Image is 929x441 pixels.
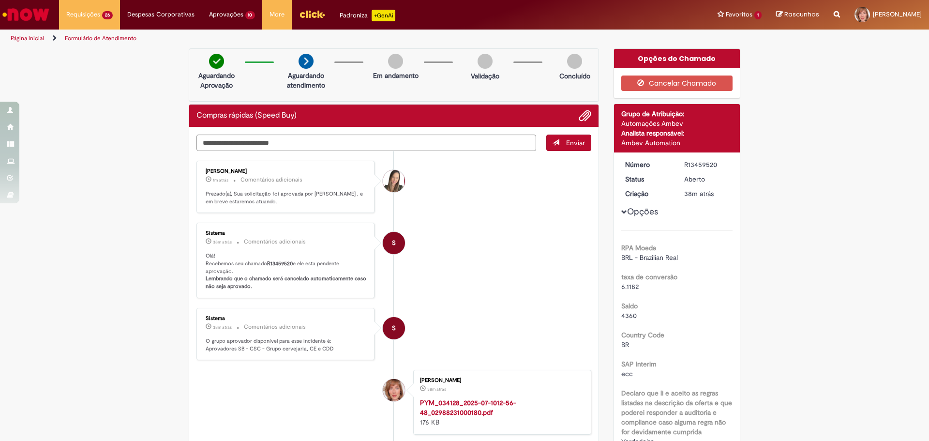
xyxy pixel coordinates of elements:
button: Cancelar Chamado [621,76,733,91]
div: Ambev Automation [621,138,733,148]
h2: Compras rápidas (Speed Buy) Histórico de tíquete [196,111,297,120]
span: Requisições [66,10,100,19]
span: 1m atrás [213,177,228,183]
div: [PERSON_NAME] [420,378,581,383]
img: img-circle-grey.png [478,54,493,69]
span: 38m atrás [213,324,232,330]
div: Grupo de Atribuição: [621,109,733,119]
small: Comentários adicionais [244,238,306,246]
span: 26 [102,11,113,19]
time: 28/08/2025 17:21:56 [684,189,714,198]
b: R13459520 [267,260,293,267]
div: System [383,232,405,254]
a: PYM_034128_2025-07-1012-56-48_02988231000180.pdf [420,398,516,417]
span: S [392,317,396,340]
b: Saldo [621,302,638,310]
div: [PERSON_NAME] [206,168,367,174]
p: Concluído [559,71,590,81]
div: 176 KB [420,398,581,427]
img: arrow-next.png [299,54,314,69]
b: RPA Moeda [621,243,656,252]
a: Página inicial [11,34,44,42]
b: SAP Interim [621,360,657,368]
time: 28/08/2025 17:58:56 [213,177,228,183]
span: BRL - Brazilian Real [621,253,678,262]
span: 4360 [621,311,637,320]
span: Favoritos [726,10,752,19]
div: Opções do Chamado [614,49,740,68]
span: 38m atrás [684,189,714,198]
span: More [270,10,285,19]
ul: Trilhas de página [7,30,612,47]
span: 1 [754,11,762,19]
img: img-circle-grey.png [567,54,582,69]
dt: Número [618,160,677,169]
div: Analista responsável: [621,128,733,138]
span: 38m atrás [427,386,446,392]
img: img-circle-grey.png [388,54,403,69]
textarea: Digite sua mensagem aqui... [196,135,536,151]
span: Aprovações [209,10,243,19]
p: Aguardando atendimento [283,71,330,90]
p: Em andamento [373,71,419,80]
div: Padroniza [340,10,395,21]
span: 6.1182 [621,282,639,291]
div: Maiara De Cassia Oliveira [383,170,405,192]
b: Lembrando que o chamado será cancelado automaticamente caso não seja aprovado. [206,275,368,290]
div: Sistema [206,230,367,236]
div: 28/08/2025 17:21:56 [684,189,729,198]
img: click_logo_yellow_360x200.png [299,7,325,21]
b: Declaro que li e aceito as regras listadas na descrição da oferta e que poderei responder a audit... [621,389,732,436]
b: Country Code [621,331,664,339]
time: 28/08/2025 17:22:09 [213,239,232,245]
dt: Status [618,174,677,184]
img: check-circle-green.png [209,54,224,69]
div: Sistema [206,316,367,321]
span: 38m atrás [213,239,232,245]
span: 10 [245,11,255,19]
button: Enviar [546,135,591,151]
div: Automações Ambev [621,119,733,128]
small: Comentários adicionais [244,323,306,331]
span: ecc [621,369,633,378]
span: BR [621,340,629,349]
div: Aberto [684,174,729,184]
span: Despesas Corporativas [127,10,195,19]
span: [PERSON_NAME] [873,10,922,18]
small: Comentários adicionais [240,176,302,184]
div: System [383,317,405,339]
dt: Criação [618,189,677,198]
p: Aguardando Aprovação [193,71,240,90]
div: Paloma Dos Santos Barros Escudeiro [383,379,405,401]
p: Prezado(a), Sua solicitação foi aprovada por [PERSON_NAME] , e em breve estaremos atuando. [206,190,367,205]
button: Adicionar anexos [579,109,591,122]
span: S [392,231,396,255]
p: +GenAi [372,10,395,21]
a: Formulário de Atendimento [65,34,136,42]
span: Enviar [566,138,585,147]
p: Validação [471,71,499,81]
img: ServiceNow [1,5,51,24]
p: O grupo aprovador disponível para esse incidente é: Aprovadores SB - CSC - Grupo cervejaria, CE e... [206,337,367,352]
div: R13459520 [684,160,729,169]
b: taxa de conversão [621,273,677,281]
a: Rascunhos [776,10,819,19]
span: Rascunhos [784,10,819,19]
p: Olá! Recebemos seu chamado e ele esta pendente aprovação. [206,252,367,290]
time: 28/08/2025 17:22:06 [213,324,232,330]
time: 28/08/2025 17:21:51 [427,386,446,392]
